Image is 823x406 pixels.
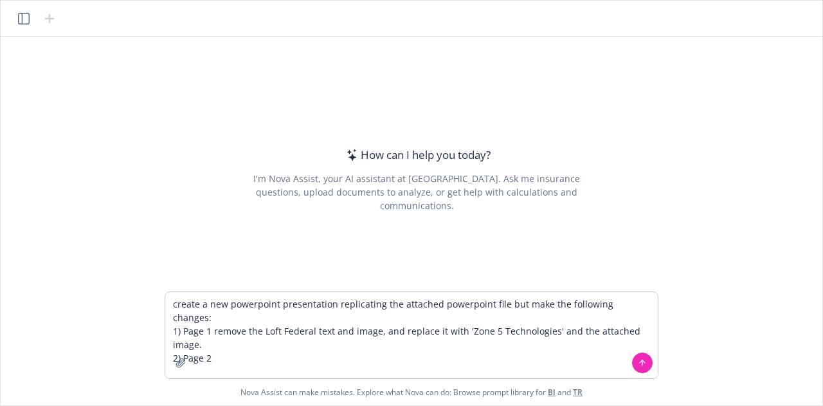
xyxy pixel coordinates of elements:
div: How can I help you today? [343,147,491,163]
textarea: create a new powerpoint presentation replicating the attached powerpoint file but make the follow... [165,292,658,378]
div: I'm Nova Assist, your AI assistant at [GEOGRAPHIC_DATA]. Ask me insurance questions, upload docum... [235,172,597,212]
a: BI [548,387,556,398]
span: Nova Assist can make mistakes. Explore what Nova can do: Browse prompt library for and [240,379,583,405]
a: TR [573,387,583,398]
